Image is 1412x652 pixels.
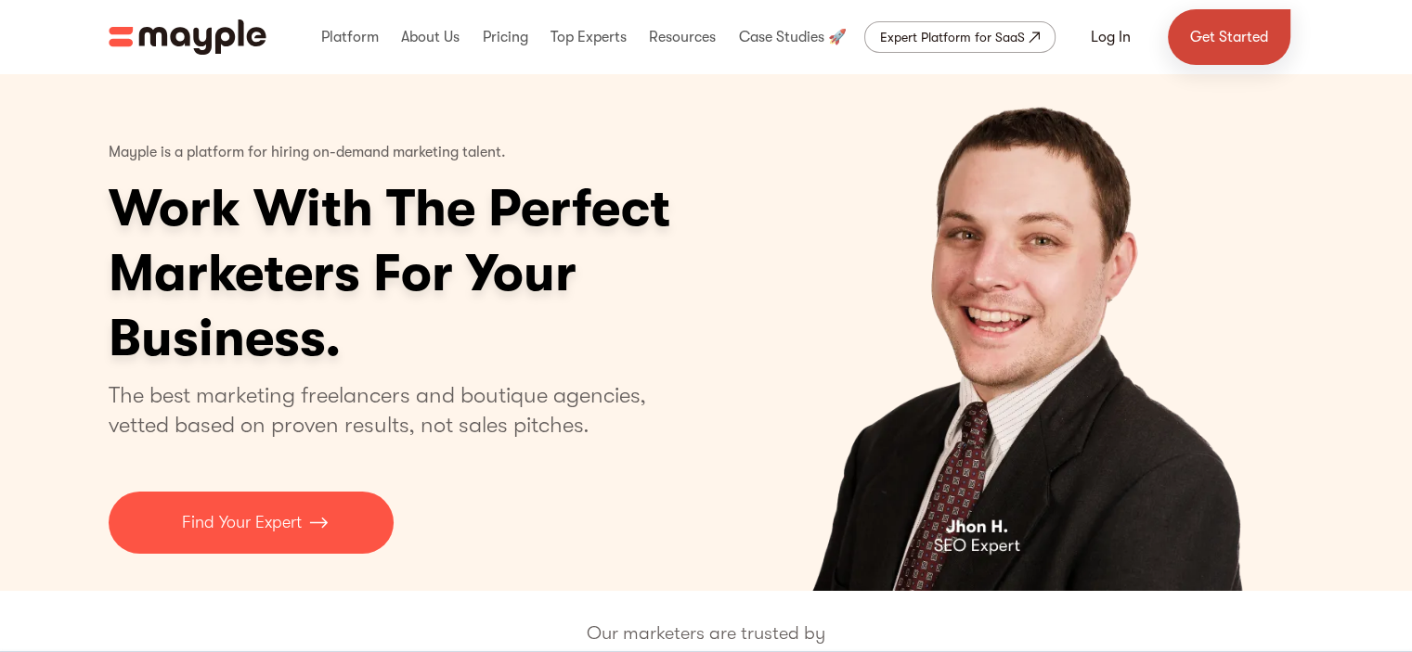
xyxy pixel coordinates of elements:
a: Log In [1069,15,1153,59]
div: About Us [396,7,464,67]
p: Mayple is a platform for hiring on-demand marketing talent. [109,130,506,176]
img: Mayple logo [109,19,266,55]
p: The best marketing freelancers and boutique agencies, vetted based on proven results, not sales p... [109,380,668,440]
div: Expert Platform for SaaS [880,26,1025,48]
div: carousel [724,74,1304,591]
div: 4 of 4 [724,74,1304,591]
a: Expert Platform for SaaS [864,21,1056,53]
div: Resources [644,7,720,67]
div: Top Experts [546,7,631,67]
a: Find Your Expert [109,492,394,554]
div: Platform [317,7,383,67]
div: Pricing [477,7,532,67]
p: Find Your Expert [182,510,302,535]
a: home [109,19,266,55]
h1: Work With The Perfect Marketers For Your Business. [109,176,814,371]
a: Get Started [1168,9,1290,65]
